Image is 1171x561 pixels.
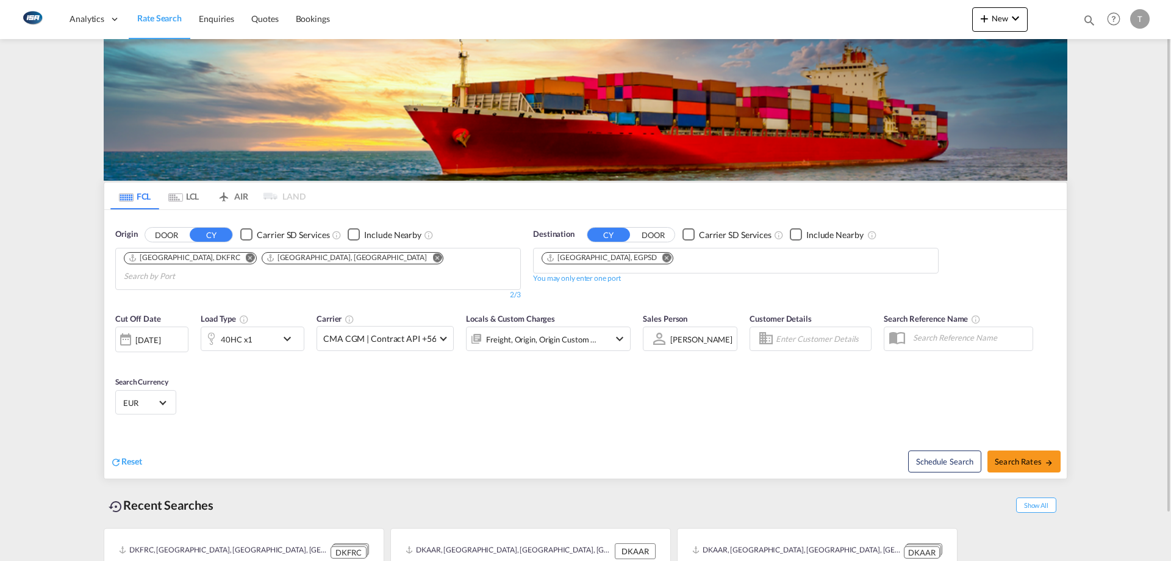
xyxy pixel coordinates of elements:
div: Port Said, EGPSD [546,253,657,263]
md-checkbox: Checkbox No Ink [348,228,421,241]
div: Include Nearby [806,229,864,241]
button: Remove [654,253,673,265]
md-icon: Your search will be saved by the below given name [971,314,981,324]
div: Freight Origin Origin Custom Factory Stuffingicon-chevron-down [466,327,631,351]
span: Analytics [70,13,104,25]
button: CY [190,228,232,242]
div: icon-refreshReset [110,455,142,469]
md-icon: icon-information-outline [239,314,249,324]
span: CMA CGM | Contract API +56 [323,333,436,345]
md-checkbox: Checkbox No Ink [682,228,772,241]
div: DKFRC, Fredericia, Denmark, Northern Europe, Europe [119,543,328,559]
md-icon: icon-plus 400-fg [977,11,992,26]
span: Reset [121,456,142,466]
md-icon: icon-chevron-down [280,331,301,346]
div: DKAAR [904,546,940,559]
span: Bookings [296,13,330,24]
md-icon: Unchecked: Search for CY (Container Yard) services for all selected carriers.Checked : Search for... [332,230,342,240]
div: 2/3 [115,290,521,300]
span: Cut Off Date [115,314,161,324]
input: Enter Customer Details [776,330,867,348]
div: 40HC x1icon-chevron-down [201,327,304,351]
span: Rate Search [137,13,182,23]
md-icon: Unchecked: Ignores neighbouring ports when fetching rates.Checked : Includes neighbouring ports w... [867,230,877,240]
md-select: Sales Person: Tobias Lading [669,330,734,348]
span: Load Type [201,314,249,324]
div: Press delete to remove this chip. [266,253,429,263]
span: Show All [1016,498,1056,513]
md-datepicker: Select [115,351,124,367]
md-tab-item: AIR [208,183,257,209]
div: icon-magnify [1083,13,1096,32]
div: You may only enter one port [533,273,621,284]
md-icon: icon-airplane [217,189,231,198]
div: DKAAR, Aarhus, Denmark, Northern Europe, Europe [692,543,901,559]
div: [DATE] [115,327,188,352]
md-icon: icon-chevron-down [612,331,627,346]
div: Press delete to remove this chip. [546,253,659,263]
button: DOOR [632,228,675,242]
div: T [1130,9,1150,29]
div: [PERSON_NAME] [670,335,732,344]
md-checkbox: Checkbox No Ink [240,228,329,241]
md-icon: icon-chevron-down [1008,11,1023,26]
md-chips-wrap: Chips container. Use arrow keys to select chips. [122,248,514,286]
div: Recent Searches [104,491,218,519]
div: DKFRC [331,546,367,559]
span: Origin [115,228,137,241]
md-icon: Unchecked: Search for CY (Container Yard) services for all selected carriers.Checked : Search for... [774,230,784,240]
md-icon: icon-refresh [110,457,121,468]
span: Quotes [251,13,278,24]
md-icon: Unchecked: Ignores neighbouring ports when fetching rates.Checked : Includes neighbouring ports w... [424,230,434,240]
img: LCL+%26+FCL+BACKGROUND.png [104,39,1067,181]
div: DKAAR, Aarhus, Denmark, Northern Europe, Europe [406,543,612,559]
div: Help [1103,9,1130,31]
span: Help [1103,9,1124,29]
button: Remove [424,253,443,265]
input: Search Reference Name [907,328,1033,347]
div: Hamburg, DEHAM [266,253,427,263]
span: Locals & Custom Charges [466,314,555,324]
md-chips-wrap: Chips container. Use arrow keys to select chips. [540,248,683,270]
div: Freight Origin Origin Custom Factory Stuffing [486,331,597,348]
img: 1aa151c0c08011ec8d6f413816f9a227.png [18,5,46,33]
span: Search Rates [995,457,1053,466]
div: Carrier SD Services [257,229,329,241]
button: CY [587,228,630,242]
md-tab-item: FCL [110,183,159,209]
span: EUR [123,397,157,408]
div: [DATE] [135,335,160,346]
button: Note: By default Schedule search will only considerorigin ports, destination ports and cut off da... [908,451,981,472]
span: Search Reference Name [884,314,981,324]
div: OriginDOOR CY Checkbox No InkUnchecked: Search for CY (Container Yard) services for all selected ... [104,210,1067,479]
button: Remove [238,253,256,265]
md-select: Select Currency: € EUREuro [122,394,170,411]
div: DKAAR [615,543,656,559]
md-icon: icon-magnify [1083,13,1096,27]
div: Press delete to remove this chip. [128,253,243,263]
md-icon: The selected Trucker/Carrierwill be displayed in the rate results If the rates are from another f... [345,314,354,324]
button: DOOR [145,228,188,242]
button: Search Ratesicon-arrow-right [987,451,1061,472]
button: icon-plus 400-fgNewicon-chevron-down [972,7,1028,32]
span: Enquiries [199,13,234,24]
div: Include Nearby [364,229,421,241]
span: New [977,13,1023,23]
input: Chips input. [124,267,240,286]
md-icon: icon-backup-restore [109,499,123,514]
md-tab-item: LCL [159,183,208,209]
div: Fredericia, DKFRC [128,253,240,263]
span: Destination [533,228,575,241]
span: Sales Person [643,314,687,324]
span: Carrier [317,314,354,324]
span: Search Currency [115,377,168,386]
md-icon: icon-arrow-right [1045,458,1053,467]
md-pagination-wrapper: Use the left and right arrow keys to navigate between tabs [110,183,306,209]
div: 40HC x1 [221,331,252,348]
md-checkbox: Checkbox No Ink [790,228,864,241]
span: Customer Details [750,314,811,324]
div: Carrier SD Services [699,229,772,241]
